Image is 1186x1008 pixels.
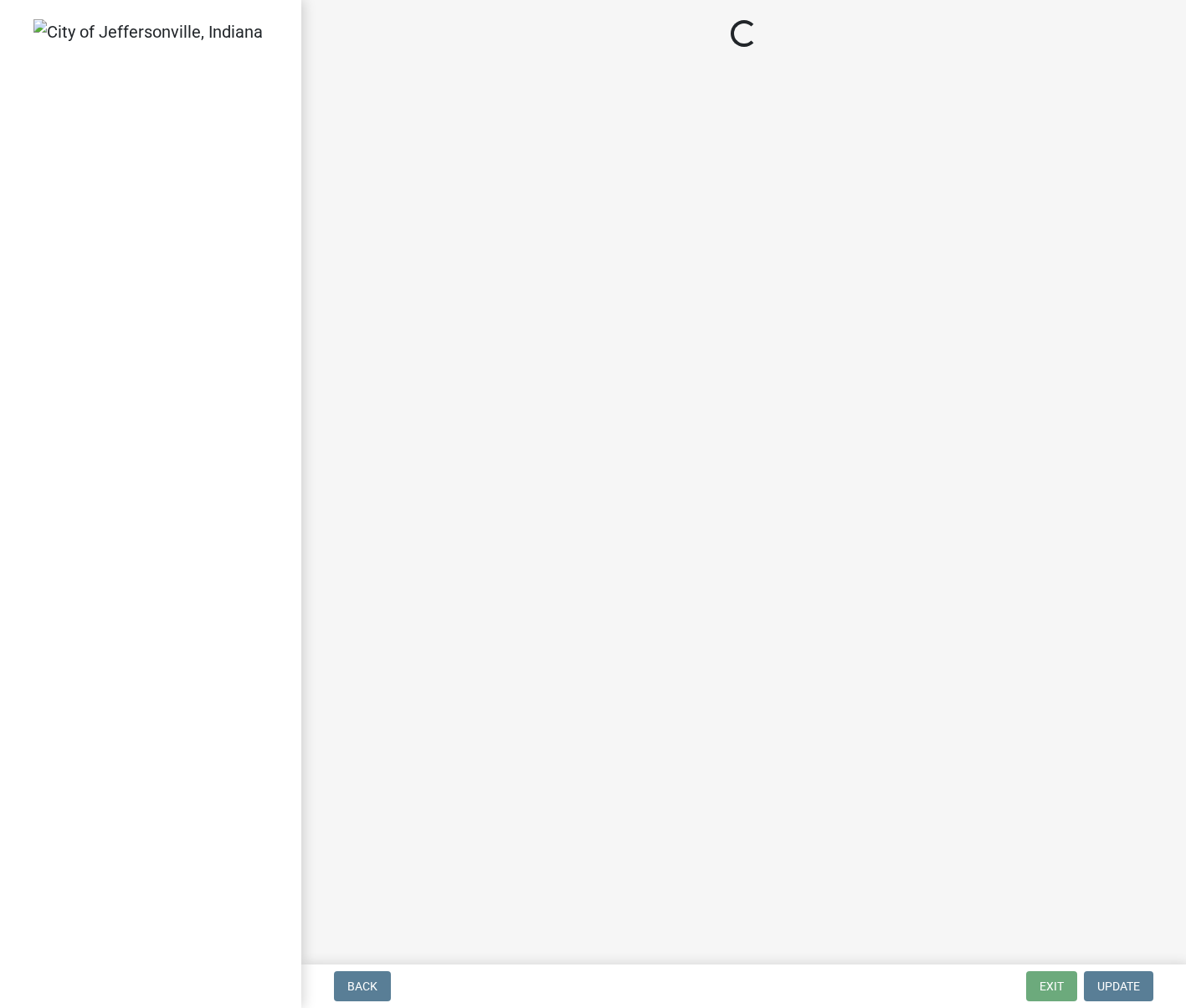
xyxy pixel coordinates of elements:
[1084,971,1153,1001] button: Update
[334,971,391,1001] button: Back
[33,19,263,44] img: City of Jeffersonville, Indiana
[1097,980,1140,993] span: Update
[347,980,377,993] span: Back
[1026,971,1077,1001] button: Exit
